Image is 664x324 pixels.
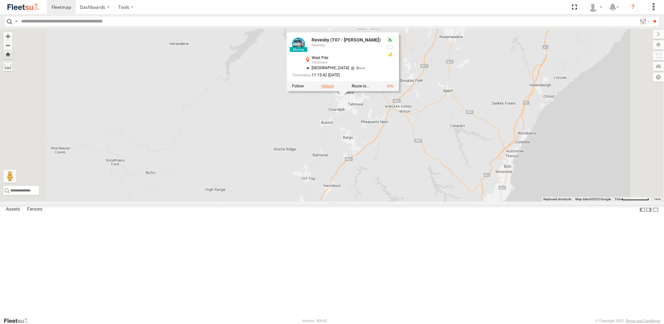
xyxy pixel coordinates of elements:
[386,52,394,57] div: GSM Signal = 3
[14,17,19,26] label: Search Query
[321,84,334,88] label: View Asset History
[613,197,651,202] button: Map Scale: 5 km per 79 pixels
[3,32,12,41] button: Zoom in
[386,37,394,43] div: Valid GPS Fix
[3,62,12,71] label: Measure
[352,84,369,88] label: Route To Location
[312,43,381,47] div: Revesby
[596,319,660,323] div: © Copyright 2025 -
[639,205,646,214] label: Dock Summary Table to the Left
[7,3,40,11] img: fleetsu-logo-horizontal.svg
[312,56,381,60] div: West Pde
[653,73,664,82] label: Map Settings
[4,317,34,324] a: Visit our Website
[575,197,611,201] span: Map data ©2025 Google
[387,84,394,88] a: View Asset Details
[586,2,605,12] div: Adrian Singleton
[3,205,23,214] label: Assets
[349,66,365,70] span: 6
[626,319,660,323] a: Terms and Conditions
[312,37,381,42] div: Revesby (T07 - [PERSON_NAME])
[302,319,327,323] div: Version: 309.01
[646,205,652,214] label: Dock Summary Table to the Right
[615,197,622,201] span: 5 km
[543,197,571,202] button: Keyboard shortcuts
[3,170,16,183] button: Drag Pegman onto the map to open Street View
[637,17,651,26] label: Search Filter Options
[654,198,661,201] a: Terms (opens in new tab)
[653,205,659,214] label: Hide Summary Table
[292,73,381,77] div: Date/time of location update
[3,50,12,59] button: Zoom Home
[628,2,638,12] i: ?
[24,205,46,214] label: Fences
[386,45,394,50] div: No battery health information received from this device.
[312,66,349,70] span: [GEOGRAPHIC_DATA]
[292,84,304,88] label: Realtime tracking of Asset
[3,41,12,50] button: Zoom out
[312,61,381,65] div: Thirlmere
